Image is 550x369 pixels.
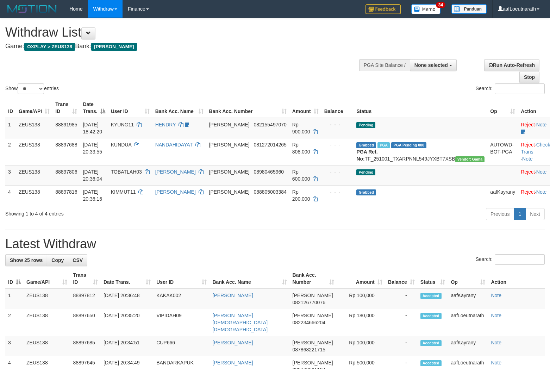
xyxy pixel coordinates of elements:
[486,208,514,220] a: Previous
[16,165,52,185] td: ZEUS138
[5,165,16,185] td: 3
[5,269,24,289] th: ID: activate to sort column descending
[83,122,102,135] span: [DATE] 18:42:20
[420,313,442,319] span: Accepted
[293,300,325,305] span: Copy 082126770076 to clipboard
[451,4,487,14] img: panduan.png
[525,208,545,220] a: Next
[293,340,333,345] span: [PERSON_NAME]
[155,142,193,148] a: NANDAHIDAYAT
[385,309,418,336] td: -
[356,189,376,195] span: Grabbed
[293,320,325,325] span: Copy 082234666204 to clipboard
[359,59,410,71] div: PGA Site Balance /
[55,122,77,127] span: 88891985
[495,83,545,94] input: Search:
[111,189,136,195] span: KIMMUT11
[377,142,390,148] span: Marked by aafanarl
[488,269,545,289] th: Action
[209,169,250,175] span: [PERSON_NAME]
[16,98,52,118] th: Game/API: activate to sort column ascending
[55,169,77,175] span: 88897806
[536,189,547,195] a: Note
[209,142,250,148] span: [PERSON_NAME]
[111,122,134,127] span: KYUNG11
[24,43,75,51] span: OXPLAY > ZEUS138
[521,142,535,148] a: Reject
[519,71,539,83] a: Stop
[324,141,351,148] div: - - -
[5,207,224,217] div: Showing 1 to 4 of 4 entries
[68,254,87,266] a: CSV
[521,122,535,127] a: Reject
[293,360,333,365] span: [PERSON_NAME]
[5,25,360,39] h1: Withdraw List
[455,156,485,162] span: Vendor URL: https://trx31.1velocity.biz
[70,269,101,289] th: Trans ID: activate to sort column ascending
[101,289,154,309] td: [DATE] 20:36:48
[5,309,24,336] td: 2
[101,309,154,336] td: [DATE] 20:35:20
[209,122,250,127] span: [PERSON_NAME]
[55,142,77,148] span: 88897688
[337,336,385,356] td: Rp 100,000
[487,185,518,205] td: aafKayrany
[420,293,442,299] span: Accepted
[5,83,59,94] label: Show entries
[16,185,52,205] td: ZEUS138
[290,269,337,289] th: Bank Acc. Number: activate to sort column ascending
[111,169,142,175] span: TOBATLAH03
[365,4,401,14] img: Feedback.jpg
[5,43,360,50] h4: Game: Bank:
[385,289,418,309] td: -
[155,122,176,127] a: HENDRY
[254,142,286,148] span: Copy 081272014265 to clipboard
[5,98,16,118] th: ID
[70,309,101,336] td: 88897650
[356,169,375,175] span: Pending
[152,98,206,118] th: Bank Acc. Name: activate to sort column ascending
[52,98,80,118] th: Trans ID: activate to sort column ascending
[391,142,426,148] span: PGA Pending
[70,336,101,356] td: 88897685
[83,142,102,155] span: [DATE] 20:33:55
[293,313,333,318] span: [PERSON_NAME]
[292,142,310,155] span: Rp 808.000
[292,189,310,202] span: Rp 200.000
[521,189,535,195] a: Reject
[16,118,52,138] td: ZEUS138
[16,138,52,165] td: ZEUS138
[18,83,44,94] select: Showentries
[154,309,210,336] td: VIPIDAH09
[514,208,526,220] a: 1
[73,257,83,263] span: CSV
[212,293,253,298] a: [PERSON_NAME]
[5,289,24,309] td: 1
[55,189,77,195] span: 88897816
[337,269,385,289] th: Amount: activate to sort column ascending
[24,309,70,336] td: ZEUS138
[448,269,488,289] th: Op: activate to sort column ascending
[101,269,154,289] th: Date Trans.: activate to sort column ascending
[484,59,539,71] a: Run Auto-Refresh
[24,336,70,356] td: ZEUS138
[385,269,418,289] th: Balance: activate to sort column ascending
[212,340,253,345] a: [PERSON_NAME]
[491,313,501,318] a: Note
[108,98,152,118] th: User ID: activate to sort column ascending
[5,4,59,14] img: MOTION_logo.png
[491,293,501,298] a: Note
[476,83,545,94] label: Search:
[5,138,16,165] td: 2
[356,149,377,162] b: PGA Ref. No:
[154,269,210,289] th: User ID: activate to sort column ascending
[5,336,24,356] td: 3
[292,169,310,182] span: Rp 600.000
[24,269,70,289] th: Game/API: activate to sort column ascending
[448,336,488,356] td: aafKayrany
[337,309,385,336] td: Rp 180,000
[206,98,289,118] th: Bank Acc. Number: activate to sort column ascending
[420,340,442,346] span: Accepted
[411,4,441,14] img: Button%20Memo.svg
[154,289,210,309] td: KAKAK002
